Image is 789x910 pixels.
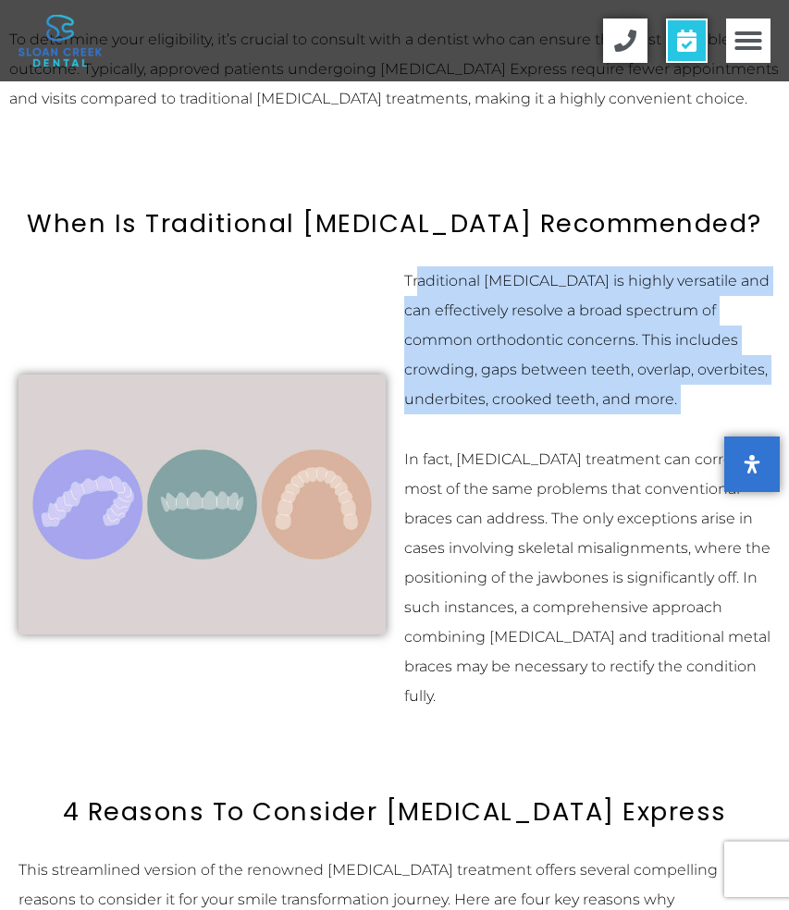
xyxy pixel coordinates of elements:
[404,266,771,414] p: Traditional [MEDICAL_DATA] is highly versatile and can effectively resolve a broad spectrum of co...
[18,15,102,67] img: logo
[9,797,780,828] h2: 4 Reasons To Consider [MEDICAL_DATA] Express
[404,445,771,711] p: In fact, [MEDICAL_DATA] treatment can correct most of the same problems that conventional braces ...
[18,375,386,634] img: Invisalign Color
[726,18,771,63] div: Menu Toggle
[9,209,780,240] h2: When Is Traditional [MEDICAL_DATA] Recommended?
[724,437,780,492] button: Open Accessibility Panel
